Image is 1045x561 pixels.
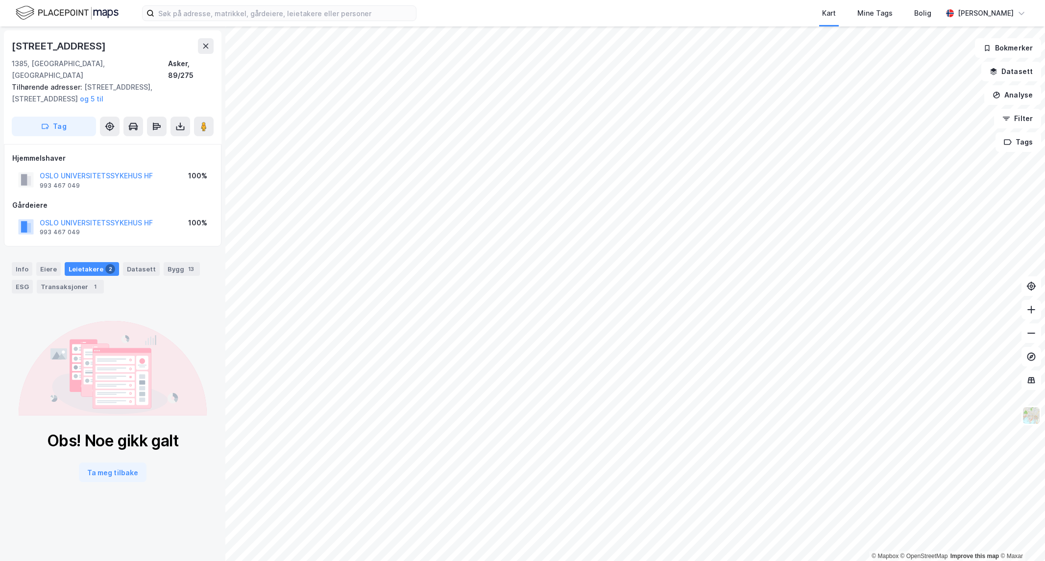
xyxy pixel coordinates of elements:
[186,264,196,274] div: 13
[984,85,1041,105] button: Analyse
[12,199,213,211] div: Gårdeiere
[168,58,214,81] div: Asker, 89/275
[40,228,80,236] div: 993 467 049
[914,7,931,19] div: Bolig
[36,262,61,276] div: Eiere
[981,62,1041,81] button: Datasett
[872,553,899,560] a: Mapbox
[40,182,80,190] div: 993 467 049
[958,7,1014,19] div: [PERSON_NAME]
[12,152,213,164] div: Hjemmelshaver
[123,262,160,276] div: Datasett
[188,170,207,182] div: 100%
[950,553,999,560] a: Improve this map
[857,7,893,19] div: Mine Tags
[900,553,948,560] a: OpenStreetMap
[12,38,108,54] div: [STREET_ADDRESS]
[996,514,1045,561] div: Kontrollprogram for chat
[188,217,207,229] div: 100%
[12,58,168,81] div: 1385, [GEOGRAPHIC_DATA], [GEOGRAPHIC_DATA]
[16,4,119,22] img: logo.f888ab2527a4732fd821a326f86c7f29.svg
[994,109,1041,128] button: Filter
[105,264,115,274] div: 2
[164,262,200,276] div: Bygg
[12,280,33,293] div: ESG
[996,514,1045,561] iframe: Chat Widget
[47,431,179,451] div: Obs! Noe gikk galt
[154,6,416,21] input: Søk på adresse, matrikkel, gårdeiere, leietakere eller personer
[37,280,104,293] div: Transaksjoner
[975,38,1041,58] button: Bokmerker
[65,262,119,276] div: Leietakere
[12,117,96,136] button: Tag
[996,132,1041,152] button: Tags
[822,7,836,19] div: Kart
[12,83,84,91] span: Tilhørende adresser:
[12,81,206,105] div: [STREET_ADDRESS], [STREET_ADDRESS]
[12,262,32,276] div: Info
[79,463,146,482] button: Ta meg tilbake
[1022,406,1041,425] img: Z
[90,282,100,292] div: 1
